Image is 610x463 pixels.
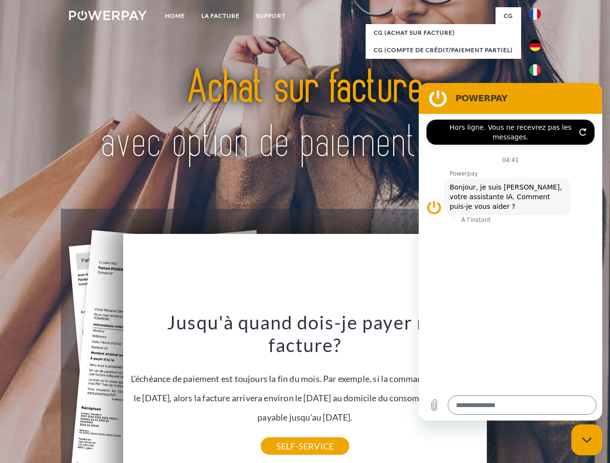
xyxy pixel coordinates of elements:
[92,46,518,185] img: title-powerpay_fr.svg
[261,437,349,455] a: SELF-SERVICE
[419,83,602,421] iframe: Fenêtre de messagerie
[129,311,482,446] div: L'échéance de paiement est toujours la fin du mois. Par exemple, si la commande a été passée le [...
[529,8,541,20] img: fr
[571,424,602,455] iframe: Bouton de lancement de la fenêtre de messagerie, conversation en cours
[248,7,294,25] a: Support
[496,7,521,25] a: CG
[69,11,147,20] img: logo-powerpay-white.svg
[366,24,521,41] a: CG (achat sur facture)
[529,64,541,76] img: it
[529,40,541,51] img: de
[366,41,521,59] a: CG (Compte de crédit/paiement partiel)
[157,7,193,25] a: Home
[193,7,248,25] a: LA FACTURE
[129,311,482,357] h3: Jusqu'à quand dois-je payer ma facture?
